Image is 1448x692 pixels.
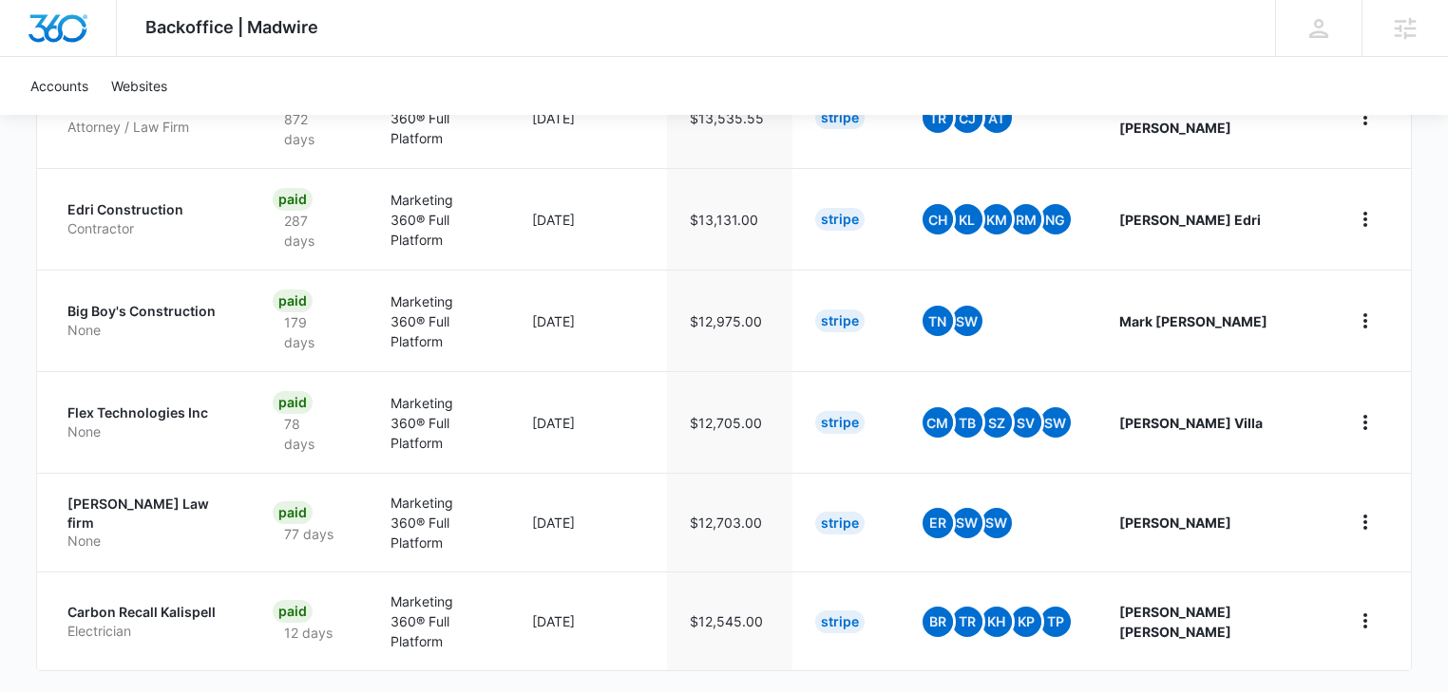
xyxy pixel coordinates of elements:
[952,407,982,438] span: TB
[1011,204,1041,234] span: RM
[667,66,792,168] td: $13,535.55
[1011,407,1041,438] span: SV
[67,495,227,532] p: [PERSON_NAME] Law firm
[923,103,953,133] span: TR
[1119,415,1263,431] strong: [PERSON_NAME] Villa
[815,610,865,633] div: Stripe
[981,103,1012,133] span: AT
[815,512,865,534] div: Stripe
[509,66,667,168] td: [DATE]
[67,622,227,641] p: Electrician
[1350,204,1381,234] button: home
[1350,507,1381,537] button: home
[667,371,792,473] td: $12,705.00
[1350,606,1381,636] button: home
[391,291,486,351] p: Marketing 360® Full Platform
[273,623,344,643] p: 12 days
[923,306,953,336] span: TN
[667,571,792,670] td: $12,545.00
[273,501,313,524] div: Paid
[67,118,227,137] p: Attorney / Law Firm
[509,571,667,670] td: [DATE]
[391,493,486,552] p: Marketing 360® Full Platform
[923,204,953,234] span: CH
[67,200,227,219] p: Edri Construction
[923,508,953,538] span: ER
[509,270,667,371] td: [DATE]
[1350,407,1381,438] button: home
[273,188,313,211] div: Paid
[67,99,227,136] a: Tax Law OfficesAttorney / Law Firm
[273,211,345,251] p: 287 days
[1350,306,1381,336] button: home
[509,371,667,473] td: [DATE]
[273,312,345,352] p: 179 days
[1119,514,1231,531] strong: [PERSON_NAME]
[67,532,227,551] p: None
[67,321,227,340] p: None
[981,607,1012,637] span: KH
[815,106,865,129] div: Stripe
[667,473,792,571] td: $12,703.00
[667,168,792,270] td: $13,131.00
[923,407,953,438] span: CM
[273,414,345,454] p: 78 days
[67,495,227,551] a: [PERSON_NAME] Law firmNone
[67,422,227,441] p: None
[815,309,865,332] div: Stripe
[923,607,953,637] span: BR
[509,168,667,270] td: [DATE]
[952,204,982,234] span: KL
[981,204,1012,234] span: KM
[952,306,982,336] span: SW
[952,607,982,637] span: TR
[145,17,318,37] span: Backoffice | Madwire
[981,407,1012,438] span: SZ
[981,508,1012,538] span: SW
[391,190,486,250] p: Marketing 360® Full Platform
[1040,607,1071,637] span: TP
[67,403,227,422] p: Flex Technologies Inc
[67,302,227,321] p: Big Boy's Construction
[509,473,667,571] td: [DATE]
[952,508,982,538] span: SW
[815,208,865,231] div: Stripe
[1350,103,1381,133] button: home
[67,603,227,622] p: Carbon Recall Kalispell
[815,411,865,434] div: Stripe
[1119,604,1231,640] strong: [PERSON_NAME] [PERSON_NAME]
[1119,313,1267,329] strong: Mark [PERSON_NAME]
[100,57,179,115] a: Websites
[391,591,486,651] p: Marketing 360® Full Platform
[952,103,982,133] span: CJ
[1040,407,1071,438] span: SW
[67,200,227,237] a: Edri ConstructionContractor
[67,603,227,640] a: Carbon Recall KalispellElectrician
[67,219,227,238] p: Contractor
[19,57,100,115] a: Accounts
[391,88,486,148] p: Marketing 360® Full Platform
[391,393,486,453] p: Marketing 360® Full Platform
[273,600,313,623] div: Paid
[273,524,345,544] p: 77 days
[273,290,313,312] div: Paid
[67,302,227,339] a: Big Boy's ConstructionNone
[273,109,345,149] p: 872 days
[1040,204,1071,234] span: NG
[273,391,313,414] div: Paid
[667,270,792,371] td: $12,975.00
[1011,607,1041,637] span: KP
[67,403,227,440] a: Flex Technologies IncNone
[1119,212,1261,228] strong: [PERSON_NAME] Edri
